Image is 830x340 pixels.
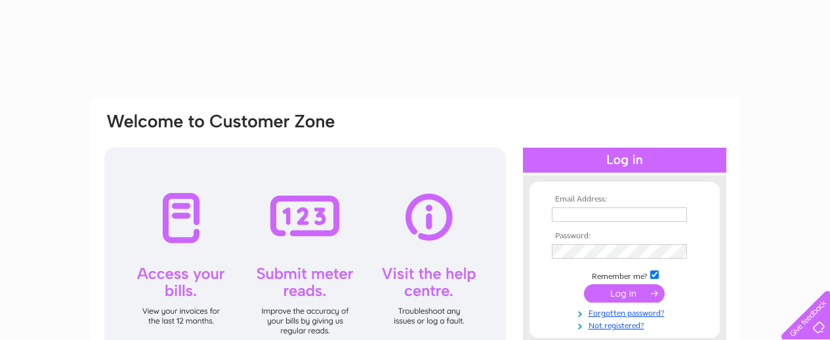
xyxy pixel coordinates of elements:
[552,306,701,318] a: Forgotten password?
[549,195,701,204] th: Email Address:
[549,268,701,282] td: Remember me?
[552,318,701,331] a: Not registered?
[584,284,665,303] input: Submit
[549,232,701,241] th: Password:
